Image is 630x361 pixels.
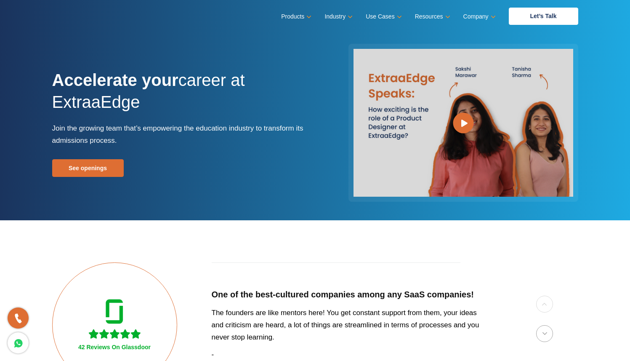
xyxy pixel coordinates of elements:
[509,8,578,25] a: Let’s Talk
[78,344,151,351] h3: 42 Reviews On Glassdoor
[463,11,494,23] a: Company
[281,11,310,23] a: Products
[52,159,124,177] a: See openings
[212,307,488,343] p: The founders are like mentors here! You get constant support from them, your ideas and criticism ...
[52,122,309,147] p: Join the growing team that’s empowering the education industry to transform its admissions process.
[536,325,553,342] button: Next
[415,11,449,23] a: Resources
[212,348,488,361] p: -
[52,71,178,89] strong: Accelerate your
[212,289,488,300] h5: One of the best-cultured companies among any SaaS companies!
[52,69,309,122] h1: career at ExtraaEdge
[324,11,351,23] a: Industry
[366,11,400,23] a: Use Cases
